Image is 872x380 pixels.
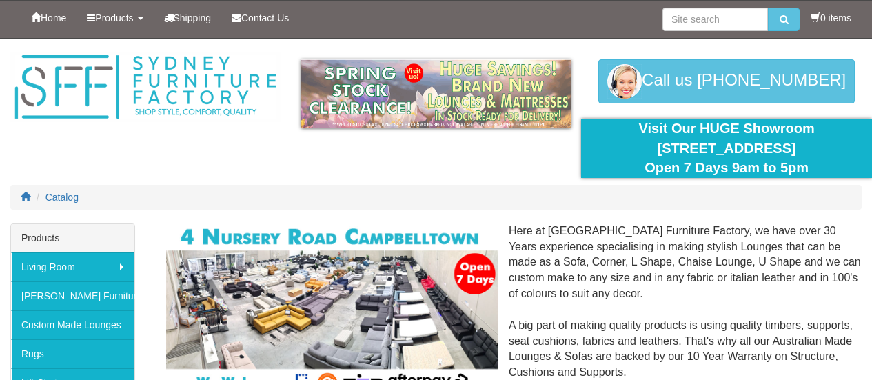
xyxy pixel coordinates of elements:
input: Site search [662,8,768,31]
a: Shipping [154,1,222,35]
li: 0 items [811,11,851,25]
img: Sydney Furniture Factory [10,52,281,122]
div: Products [11,224,134,252]
a: Contact Us [221,1,299,35]
a: Rugs [11,339,134,368]
a: Custom Made Lounges [11,310,134,339]
span: Shipping [174,12,212,23]
a: [PERSON_NAME] Furniture [11,281,134,310]
span: Home [41,12,66,23]
a: Living Room [11,252,134,281]
a: Products [77,1,153,35]
span: Products [95,12,133,23]
a: Catalog [45,192,79,203]
a: Home [21,1,77,35]
span: Contact Us [241,12,289,23]
div: Visit Our HUGE Showroom [STREET_ADDRESS] Open 7 Days 9am to 5pm [591,119,862,178]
